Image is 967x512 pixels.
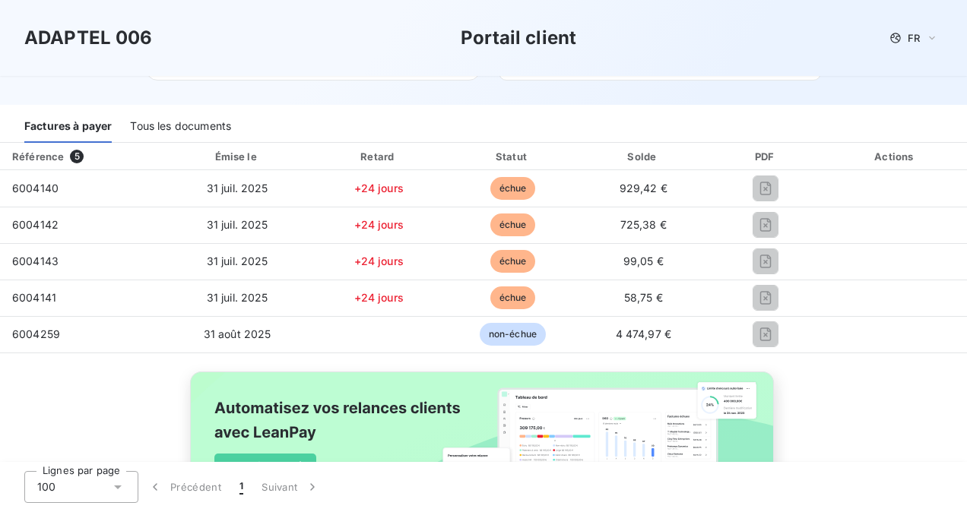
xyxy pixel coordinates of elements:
[252,471,329,503] button: Suivant
[24,24,153,52] h3: ADAPTEL 006
[12,291,56,304] span: 6004141
[490,250,536,273] span: échue
[480,323,546,346] span: non-échue
[620,218,667,231] span: 725,38 €
[207,254,268,267] span: 31 juil. 2025
[354,218,404,231] span: +24 jours
[207,218,268,231] span: 31 juil. 2025
[354,291,404,304] span: +24 jours
[166,149,308,164] div: Émise le
[449,149,575,164] div: Statut
[827,149,964,164] div: Actions
[138,471,230,503] button: Précédent
[12,218,59,231] span: 6004142
[623,254,664,267] span: 99,05 €
[12,254,59,267] span: 6004143
[314,149,443,164] div: Retard
[37,479,55,495] span: 100
[24,111,112,143] div: Factures à payer
[239,479,243,495] span: 1
[490,177,536,200] span: échue
[620,182,667,194] span: 929,42 €
[230,471,252,503] button: 1
[12,327,60,340] span: 6004259
[354,182,404,194] span: +24 jours
[204,327,271,340] span: 31 août 2025
[12,150,64,163] div: Référence
[490,213,536,236] span: échue
[582,149,705,164] div: Solde
[354,254,404,267] span: +24 jours
[207,291,268,304] span: 31 juil. 2025
[12,182,59,194] span: 6004140
[461,24,576,52] h3: Portail client
[624,291,663,304] span: 58,75 €
[711,149,821,164] div: PDF
[616,327,672,340] span: 4 474,97 €
[908,32,920,44] span: FR
[207,182,268,194] span: 31 juil. 2025
[70,150,84,163] span: 5
[490,286,536,309] span: échue
[130,111,231,143] div: Tous les documents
